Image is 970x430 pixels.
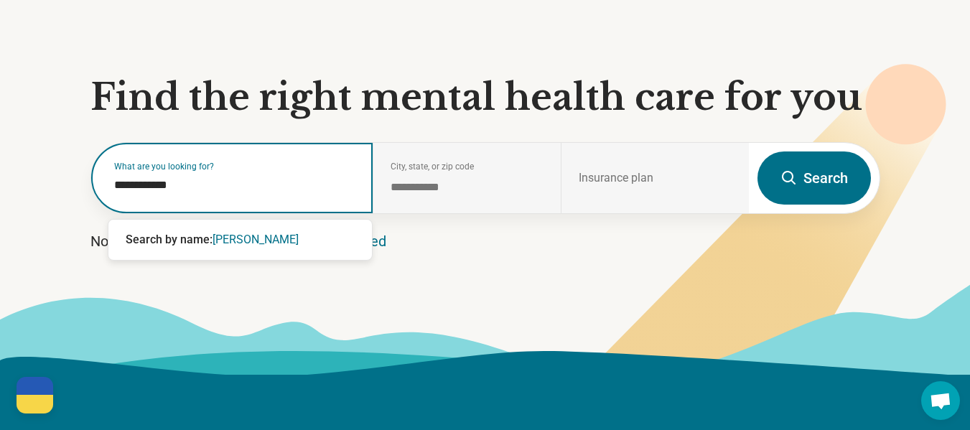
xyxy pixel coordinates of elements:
[90,76,880,119] h1: Find the right mental health care for you
[213,233,299,246] span: [PERSON_NAME]
[921,381,960,420] div: Open chat
[126,233,213,246] span: Search by name:
[108,220,372,260] div: Suggestions
[90,231,880,251] p: Not sure what you’re looking for?
[114,162,356,171] label: What are you looking for?
[757,151,871,205] button: Search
